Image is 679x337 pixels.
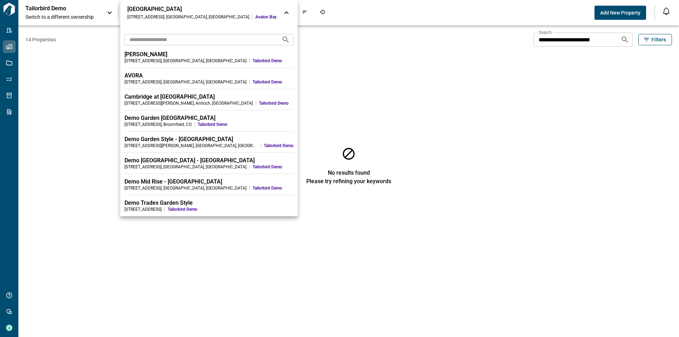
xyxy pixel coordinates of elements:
[264,143,294,149] span: Tailorbird Demo
[124,164,246,170] div: [STREET_ADDRESS] , [GEOGRAPHIC_DATA] , [GEOGRAPHIC_DATA]
[124,199,294,207] div: Demo Trades Garden Style
[127,6,277,13] div: [GEOGRAPHIC_DATA]
[124,143,258,149] div: [STREET_ADDRESS][PERSON_NAME] , [GEOGRAPHIC_DATA] , [GEOGRAPHIC_DATA]
[124,207,162,212] div: [STREET_ADDRESS]
[124,185,246,191] div: [STREET_ADDRESS] , [GEOGRAPHIC_DATA] , [GEOGRAPHIC_DATA]
[253,185,294,191] span: Tailorbird Demo
[255,14,277,20] span: Avalon Bay
[124,178,294,185] div: Demo Mid Rise - [GEOGRAPHIC_DATA]
[127,14,249,20] div: [STREET_ADDRESS] , [GEOGRAPHIC_DATA] , [GEOGRAPHIC_DATA]
[124,93,294,100] div: Cambridge at [GEOGRAPHIC_DATA]
[253,164,294,170] span: Tailorbird Demo
[253,58,294,64] span: Tailorbird Demo
[124,115,294,122] div: Demo Garden [GEOGRAPHIC_DATA]
[124,157,294,164] div: Demo [GEOGRAPHIC_DATA] - [GEOGRAPHIC_DATA]
[259,100,294,106] span: Tailorbird Demo
[253,79,294,85] span: Tailorbird Demo
[124,51,294,58] div: [PERSON_NAME]
[124,79,246,85] div: [STREET_ADDRESS] , [GEOGRAPHIC_DATA] , [GEOGRAPHIC_DATA]
[124,100,253,106] div: [STREET_ADDRESS][PERSON_NAME] , Antioch , [GEOGRAPHIC_DATA]
[124,58,246,64] div: [STREET_ADDRESS] , [GEOGRAPHIC_DATA] , [GEOGRAPHIC_DATA]
[279,33,293,47] button: Search projects
[198,122,294,127] span: Tailorbird Demo
[168,207,294,212] span: Tailorbird Demo
[124,122,192,127] div: [STREET_ADDRESS] , Broomfield , CO
[124,72,294,79] div: AVORA
[124,136,294,143] div: Demo Garden Style - [GEOGRAPHIC_DATA]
